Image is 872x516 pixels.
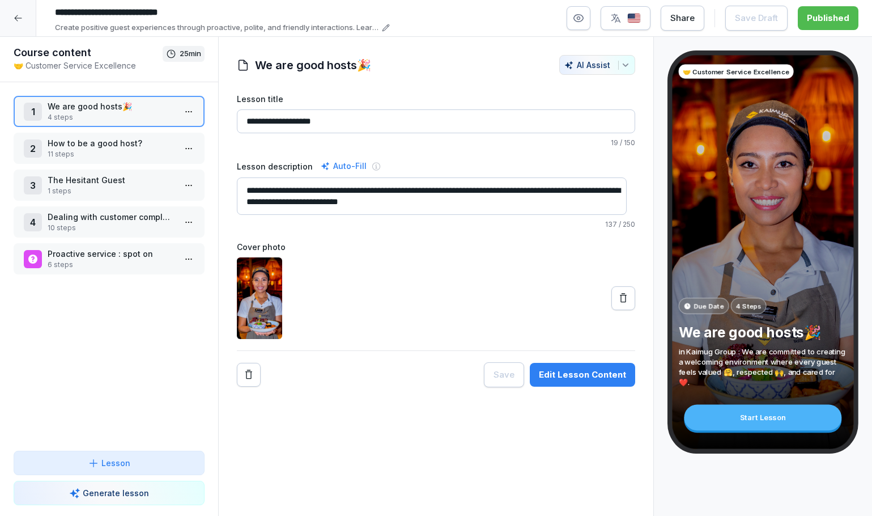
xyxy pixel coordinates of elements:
[48,149,175,159] p: 11 steps
[564,60,630,70] div: AI Assist
[24,139,42,158] div: 2
[605,220,617,229] span: 137
[48,260,175,270] p: 6 steps
[679,323,848,341] p: We are good hosts🎉
[798,6,858,30] button: Published
[14,243,205,274] div: Proactive service : spot on6 steps
[48,248,175,260] p: Proactive service : spot on
[736,301,762,311] p: 4 Steps
[255,57,371,74] h1: We are good hosts🎉
[807,12,849,24] div: Published
[14,451,205,475] button: Lesson
[14,46,163,60] h1: Course content
[237,160,313,172] label: Lesson description
[55,22,378,33] p: Create positive guest experiences through proactive, polite, and friendly interactions. Learn to ...
[24,103,42,121] div: 1
[14,481,205,505] button: Generate lesson
[530,363,635,387] button: Edit Lesson Content
[539,369,626,381] div: Edit Lesson Content
[48,174,175,186] p: The Hesitant Guest
[83,487,149,499] p: Generate lesson
[735,12,778,24] div: Save Draft
[48,186,175,196] p: 1 steps
[101,457,130,469] p: Lesson
[14,206,205,238] div: 4Dealing with customer complaints10 steps
[725,6,788,31] button: Save Draft
[679,346,848,387] p: in Kaimug Group : We are committed to creating a welcoming environment where every guest feels va...
[48,211,175,223] p: Dealing with customer complaints
[684,405,842,431] div: Start Lesson
[237,93,636,105] label: Lesson title
[237,257,282,339] img: uj6cgm0oq5vnh8211zbqtpoz.png
[237,219,636,230] p: / 250
[694,301,724,311] p: Due Date
[48,137,175,149] p: How to be a good host?
[237,138,636,148] p: / 150
[180,48,201,60] p: 25 min
[318,159,369,173] div: Auto-Fill
[670,12,695,24] div: Share
[24,176,42,194] div: 3
[627,13,641,24] img: us.svg
[48,112,175,122] p: 4 steps
[559,55,635,75] button: AI Assist
[14,170,205,201] div: 3The Hesitant Guest1 steps
[611,138,618,147] span: 19
[14,96,205,127] div: 1We are good hosts🎉4 steps
[237,241,636,253] label: Cover photo
[683,67,789,77] p: 🤝 Customer Service Excellence
[14,133,205,164] div: 2How to be a good host?11 steps
[237,363,261,387] button: Remove
[14,60,163,71] p: 🤝 Customer Service Excellence
[484,362,524,387] button: Save
[494,369,514,381] div: Save
[48,223,175,233] p: 10 steps
[24,213,42,231] div: 4
[48,100,175,112] p: We are good hosts🎉
[661,6,704,31] button: Share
